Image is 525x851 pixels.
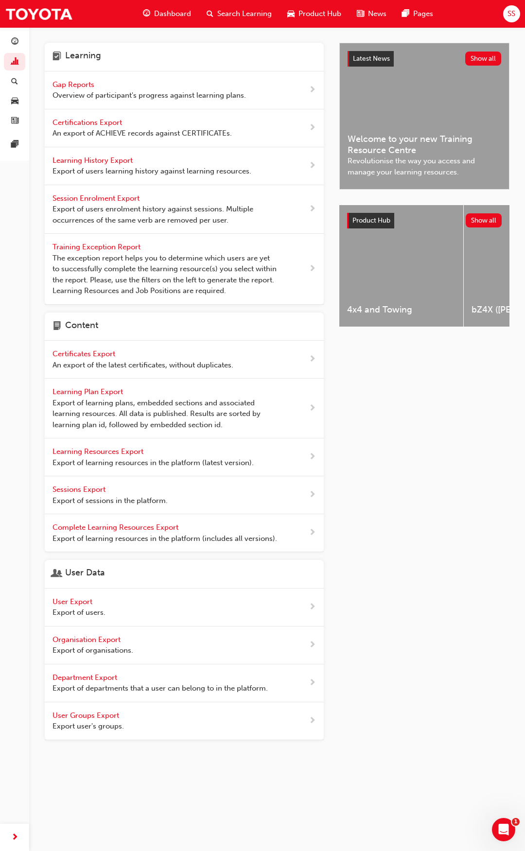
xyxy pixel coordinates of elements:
[287,8,295,20] span: car-icon
[52,635,122,644] span: Organisation Export
[347,213,502,228] a: Product HubShow all
[45,379,324,438] a: Learning Plan Export Export of learning plans, embedded sections and associated learning resource...
[309,677,316,689] span: next-icon
[52,485,107,494] span: Sessions Export
[45,626,324,664] a: Organisation Export Export of organisations.next-icon
[45,702,324,740] a: User Groups Export Export user's groups.next-icon
[45,147,324,185] a: Learning History Export Export of users learning history against learning resources.next-icon
[52,495,168,506] span: Export of sessions in the platform.
[45,438,324,476] a: Learning Resources Export Export of learning resources in the platform (latest version).next-icon
[466,213,502,227] button: Show all
[45,664,324,702] a: Department Export Export of departments that a user can belong to in the platform.next-icon
[52,194,141,203] span: Session Enrolment Export
[503,5,520,22] button: SS
[5,3,73,25] img: Trak
[45,476,324,514] a: Sessions Export Export of sessions in the platform.next-icon
[309,451,316,463] span: next-icon
[207,8,213,20] span: search-icon
[52,721,124,732] span: Export user's groups.
[492,818,515,841] iframe: Intercom live chat
[353,54,390,63] span: Latest News
[347,304,455,315] span: 4x4 and Towing
[507,8,515,19] span: SS
[52,447,145,456] span: Learning Resources Export
[349,4,394,24] a: news-iconNews
[65,568,105,580] h4: User Data
[45,109,324,147] a: Certifications Export An export of ACHIEVE records against CERTIFICATEs.next-icon
[11,140,18,149] span: pages-icon
[52,320,61,333] span: page-icon
[199,4,280,24] a: search-iconSearch Learning
[309,160,316,172] span: next-icon
[352,216,390,225] span: Product Hub
[135,4,199,24] a: guage-iconDashboard
[45,514,324,552] a: Complete Learning Resources Export Export of learning resources in the platform (includes all ver...
[52,711,121,720] span: User Groups Export
[11,117,18,125] span: news-icon
[309,122,316,134] span: next-icon
[45,589,324,626] a: User Export Export of users.next-icon
[309,639,316,651] span: next-icon
[45,185,324,234] a: Session Enrolment Export Export of users enrolment history against sessions. Multiple occurrences...
[52,673,119,682] span: Department Export
[52,523,180,532] span: Complete Learning Resources Export
[309,489,316,501] span: next-icon
[52,607,105,618] span: Export of users.
[52,156,135,165] span: Learning History Export
[45,341,324,379] a: Certificates Export An export of the latest certificates, without duplicates.next-icon
[52,51,61,63] span: learning-icon
[52,398,278,431] span: Export of learning plans, embedded sections and associated learning resources. All data is publis...
[52,683,268,694] span: Export of departments that a user can belong to in the platform.
[52,118,124,127] span: Certifications Export
[45,234,324,305] a: Training Exception Report The exception report helps you to determine which users are yet to succ...
[52,90,246,101] span: Overview of participant's progress against learning plans.
[217,8,272,19] span: Search Learning
[309,715,316,727] span: next-icon
[280,4,349,24] a: car-iconProduct Hub
[52,80,96,89] span: Gap Reports
[309,402,316,415] span: next-icon
[52,204,278,226] span: Export of users enrolment history against sessions. Multiple occurrences of the same verb are rem...
[368,8,386,19] span: News
[309,353,316,365] span: next-icon
[11,832,18,844] span: next-icon
[512,818,520,826] span: 1
[413,8,433,19] span: Pages
[309,527,316,539] span: next-icon
[309,263,316,275] span: next-icon
[339,43,509,190] a: Latest NewsShow allWelcome to your new Training Resource CentreRevolutionise the way you access a...
[11,58,18,67] span: chart-icon
[52,457,254,469] span: Export of learning resources in the platform (latest version).
[52,253,278,296] span: The exception report helps you to determine which users are yet to successfully complete the lear...
[154,8,191,19] span: Dashboard
[52,349,117,358] span: Certificates Export
[45,71,324,109] a: Gap Reports Overview of participant's progress against learning plans.next-icon
[52,387,125,396] span: Learning Plan Export
[52,568,61,580] span: user-icon
[394,4,441,24] a: pages-iconPages
[65,51,101,63] h4: Learning
[52,360,233,371] span: An export of the latest certificates, without duplicates.
[52,645,133,656] span: Export of organisations.
[11,38,18,47] span: guage-icon
[357,8,364,20] span: news-icon
[309,203,316,215] span: next-icon
[309,84,316,96] span: next-icon
[309,601,316,613] span: next-icon
[348,51,501,67] a: Latest NewsShow all
[348,134,501,156] span: Welcome to your new Training Resource Centre
[52,533,277,544] span: Export of learning resources in the platform (includes all versions).
[65,320,98,333] h4: Content
[402,8,409,20] span: pages-icon
[52,128,232,139] span: An export of ACHIEVE records against CERTIFICATEs.
[52,166,251,177] span: Export of users learning history against learning resources.
[339,205,463,327] a: 4x4 and Towing
[348,156,501,177] span: Revolutionise the way you access and manage your learning resources.
[11,97,18,106] span: car-icon
[143,8,150,20] span: guage-icon
[465,52,502,66] button: Show all
[11,77,18,86] span: search-icon
[298,8,341,19] span: Product Hub
[52,597,94,606] span: User Export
